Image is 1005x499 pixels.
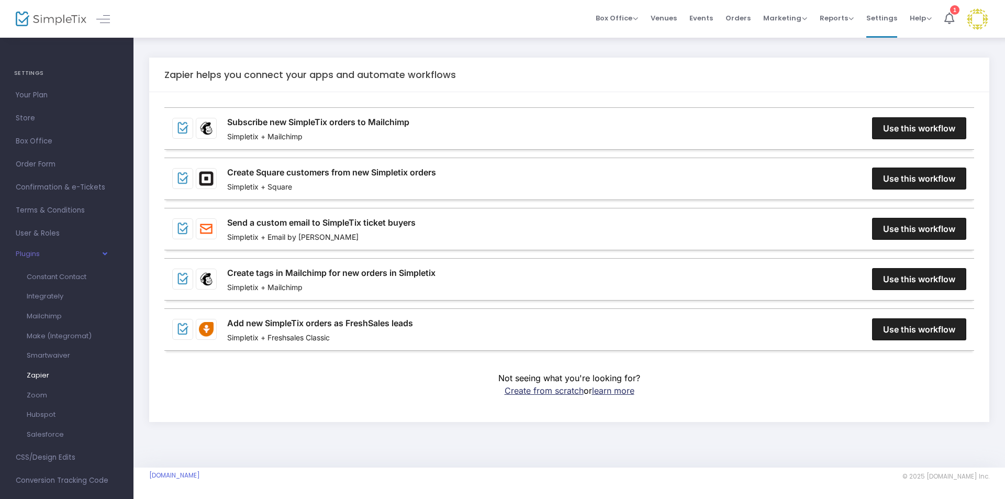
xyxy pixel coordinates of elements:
[18,405,99,425] a: Hubspot
[689,5,713,31] span: Events
[27,390,47,400] span: Zoom
[27,291,63,301] span: Integrately
[27,350,70,360] span: Smartwaiver
[820,13,854,23] span: Reports
[18,306,99,326] a: Mailchimp
[27,409,55,419] span: Hubspot
[27,272,86,282] span: Constant Contact
[16,88,118,102] span: Your Plan
[18,263,99,448] ul: Plugins
[16,181,118,194] span: Confirmation & e-Tickets
[18,326,99,346] a: Make (Integromat)
[866,5,897,31] span: Settings
[16,204,118,217] span: Terms & Conditions
[18,365,99,385] a: Zapier
[18,425,99,445] a: Salesforce
[910,13,932,23] span: Help
[18,286,99,306] a: Integrately
[16,158,118,171] span: Order Form
[27,331,92,341] span: Make (Integromat)
[16,451,118,464] span: CSS/Design Edits
[763,13,807,23] span: Marketing
[149,471,200,480] a: [DOMAIN_NAME]
[902,472,989,481] span: © 2025 [DOMAIN_NAME] Inc.
[18,267,99,287] a: Constant Contact
[18,346,99,365] a: Smartwaiver
[16,474,118,487] span: Conversion Tracking Code
[16,250,106,263] button: Plugins
[16,135,118,148] span: Box Office
[950,5,959,15] div: 1
[18,385,99,405] a: Zoom
[16,112,118,125] span: Store
[27,429,64,439] span: Salesforce
[16,227,118,240] span: User & Roles
[164,69,456,81] h5: Zapier helps you connect your apps and automate workflows
[651,5,677,31] span: Venues
[596,13,638,23] span: Box Office
[725,5,751,31] span: Orders
[27,311,62,321] span: Mailchimp
[14,63,119,84] h4: SETTINGS
[27,370,49,380] span: Zapier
